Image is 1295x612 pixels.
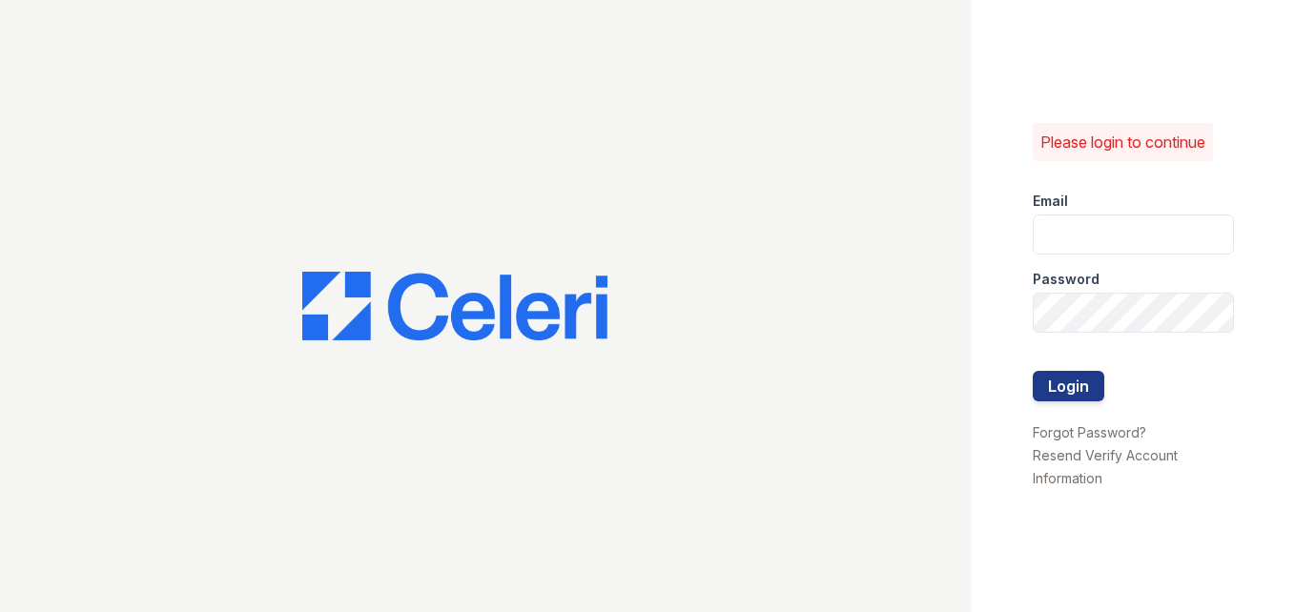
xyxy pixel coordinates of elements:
label: Password [1033,270,1100,289]
button: Login [1033,371,1104,401]
a: Resend Verify Account Information [1033,447,1178,486]
a: Forgot Password? [1033,424,1146,440]
label: Email [1033,192,1068,211]
p: Please login to continue [1040,131,1205,153]
img: CE_Logo_Blue-a8612792a0a2168367f1c8372b55b34899dd931a85d93a1a3d3e32e68fde9ad4.png [302,272,607,340]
